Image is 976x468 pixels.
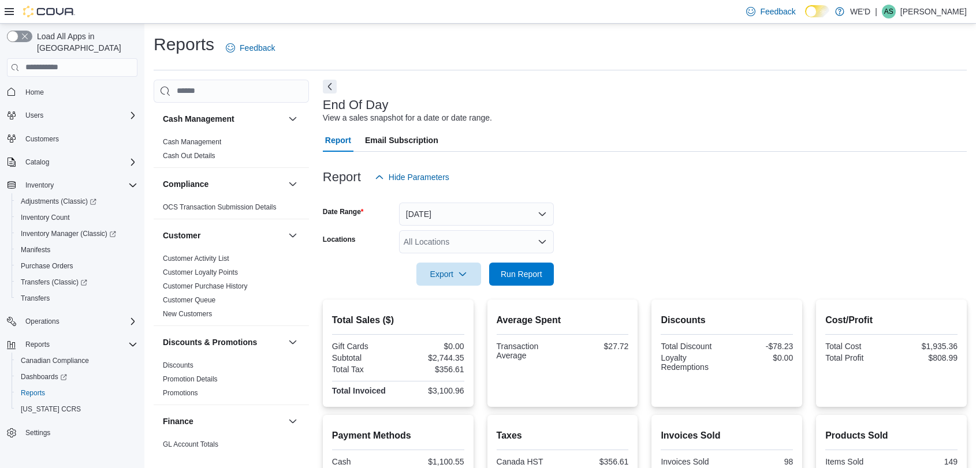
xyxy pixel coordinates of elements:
div: Gift Cards [332,342,396,351]
h2: Taxes [497,429,629,443]
h3: Finance [163,415,193,427]
button: Cash Management [286,112,300,126]
span: Transfers (Classic) [16,275,137,289]
span: Home [21,85,137,99]
button: Reports [12,385,142,401]
button: Cash Management [163,113,284,125]
span: Settings [25,428,50,437]
span: Discounts [163,361,193,370]
div: Items Sold [825,457,889,466]
a: Transfers (Classic) [12,274,142,290]
div: Customer [154,252,309,325]
strong: Total Invoiced [332,386,386,395]
button: Next [323,80,337,93]
span: Reports [16,386,137,400]
span: Report [325,129,351,152]
div: Total Discount [661,342,724,351]
span: Email Subscription [365,129,438,152]
span: Feedback [760,6,795,17]
button: Reports [2,336,142,353]
span: New Customers [163,309,212,319]
div: $356.61 [565,457,628,466]
a: Transfers [16,291,54,305]
a: Reports [16,386,50,400]
button: Users [21,108,48,122]
span: Canadian Compliance [21,356,89,365]
a: Purchase Orders [16,259,78,273]
a: Dashboards [12,369,142,385]
span: Inventory [21,178,137,192]
button: Customer [286,229,300,242]
span: Users [21,108,137,122]
p: | [875,5,877,18]
span: [US_STATE] CCRS [21,405,81,414]
span: Customers [25,134,59,144]
span: Washington CCRS [16,402,137,416]
a: Inventory Manager (Classic) [16,227,121,241]
button: Canadian Compliance [12,353,142,369]
span: Dark Mode [805,17,806,18]
a: Discounts [163,361,193,369]
div: $1,100.55 [400,457,464,466]
span: Users [25,111,43,120]
button: Operations [2,313,142,330]
div: 149 [894,457,958,466]
h2: Total Sales ($) [332,313,464,327]
a: Settings [21,426,55,440]
button: Inventory [21,178,58,192]
span: Transfers [16,291,137,305]
p: [PERSON_NAME] [900,5,967,18]
h3: Compliance [163,178,208,190]
span: Reports [21,338,137,351]
div: -$78.23 [729,342,793,351]
button: Settings [2,424,142,441]
div: View a sales snapshot for a date or date range. [323,112,492,124]
span: Purchase Orders [16,259,137,273]
a: Canadian Compliance [16,354,94,368]
button: Users [2,107,142,123]
button: Export [416,263,481,286]
button: Transfers [12,290,142,306]
span: Dashboards [21,372,67,381]
a: Transfers (Classic) [16,275,92,289]
div: Loyalty Redemptions [661,353,724,372]
span: Adjustments (Classic) [21,197,96,206]
div: Total Cost [825,342,889,351]
span: Settings [21,425,137,440]
span: Dashboards [16,370,137,384]
span: Canadian Compliance [16,354,137,368]
a: Home [21,85,49,99]
a: Cash Management [163,138,221,146]
span: Purchase Orders [21,261,73,271]
span: Run Report [501,268,542,280]
h3: Report [323,170,361,184]
span: Inventory Count [21,213,70,222]
span: Operations [25,317,59,326]
div: $2,744.35 [400,353,464,362]
span: Inventory Manager (Classic) [16,227,137,241]
span: Reports [21,388,45,398]
span: Cash Management [163,137,221,147]
span: Inventory Count [16,211,137,224]
a: Customer Purchase History [163,282,248,290]
a: Promotion Details [163,375,218,383]
p: WE'D [850,5,870,18]
a: Customer Loyalty Points [163,268,238,276]
span: Load All Apps in [GEOGRAPHIC_DATA] [32,31,137,54]
a: Inventory Count [16,211,74,224]
span: Promotions [163,388,198,398]
a: Customer Activity List [163,254,229,263]
a: Feedback [221,36,280,59]
span: Customers [21,132,137,146]
img: Cova [23,6,75,17]
span: Reports [25,340,50,349]
a: Inventory Manager (Classic) [12,226,142,242]
button: Inventory [2,177,142,193]
span: OCS Transaction Submission Details [163,203,277,212]
button: Finance [286,414,300,428]
a: [US_STATE] CCRS [16,402,85,416]
span: Hide Parameters [389,171,449,183]
h3: End Of Day [323,98,389,112]
button: Catalog [2,154,142,170]
button: Customer [163,230,284,241]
